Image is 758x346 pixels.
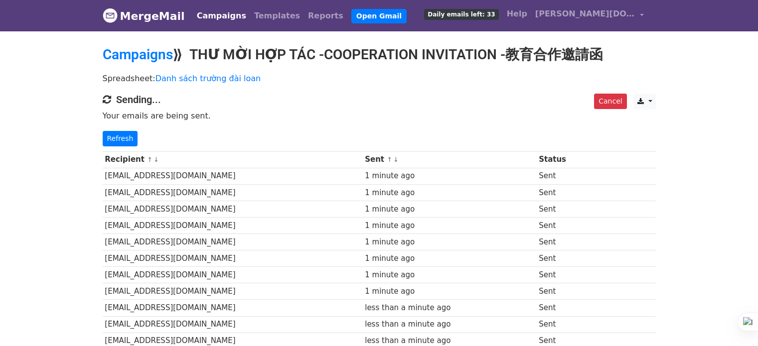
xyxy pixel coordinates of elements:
div: 1 minute ago [365,220,534,231]
td: Sent [536,300,598,316]
h4: Sending... [103,94,656,106]
td: [EMAIL_ADDRESS][DOMAIN_NAME] [103,184,363,201]
td: [EMAIL_ADDRESS][DOMAIN_NAME] [103,234,363,250]
div: 1 minute ago [365,269,534,281]
a: Campaigns [193,6,250,26]
a: Daily emails left: 33 [420,4,502,24]
a: MergeMail [103,5,185,26]
td: [EMAIL_ADDRESS][DOMAIN_NAME] [103,250,363,267]
td: [EMAIL_ADDRESS][DOMAIN_NAME] [103,300,363,316]
td: [EMAIL_ADDRESS][DOMAIN_NAME] [103,283,363,300]
td: Sent [536,283,598,300]
td: Sent [536,250,598,267]
a: ↑ [387,156,392,163]
td: Sent [536,168,598,184]
p: Spreadsheet: [103,73,656,84]
div: less than a minute ago [365,319,534,330]
td: Sent [536,234,598,250]
div: 1 minute ago [365,187,534,199]
a: [PERSON_NAME][DOMAIN_NAME][EMAIL_ADDRESS][DOMAIN_NAME] [531,4,648,27]
th: Sent [362,151,536,168]
th: Recipient [103,151,363,168]
a: Open Gmail [351,9,407,23]
div: 1 minute ago [365,236,534,248]
a: Reports [304,6,347,26]
div: less than a minute ago [365,302,534,314]
span: [PERSON_NAME][DOMAIN_NAME][EMAIL_ADDRESS][DOMAIN_NAME] [535,8,635,20]
td: Sent [536,201,598,217]
td: Sent [536,217,598,233]
a: Danh sách trường đài loan [155,74,261,83]
a: ↓ [393,156,399,163]
div: 1 minute ago [365,253,534,264]
div: 1 minute ago [365,170,534,182]
p: Your emails are being sent. [103,111,656,121]
td: [EMAIL_ADDRESS][DOMAIN_NAME] [103,316,363,333]
a: Cancel [594,94,626,109]
td: [EMAIL_ADDRESS][DOMAIN_NAME] [103,201,363,217]
div: 1 minute ago [365,286,534,297]
td: Sent [536,184,598,201]
td: [EMAIL_ADDRESS][DOMAIN_NAME] [103,217,363,233]
a: Campaigns [103,46,173,63]
span: Daily emails left: 33 [424,9,498,20]
td: [EMAIL_ADDRESS][DOMAIN_NAME] [103,168,363,184]
a: ↓ [153,156,159,163]
img: MergeMail logo [103,8,118,23]
a: Help [503,4,531,24]
td: [EMAIL_ADDRESS][DOMAIN_NAME] [103,267,363,283]
div: 1 minute ago [365,204,534,215]
a: Refresh [103,131,138,146]
a: Templates [250,6,304,26]
a: ↑ [147,156,152,163]
h2: ⟫ THƯ MỜI HỢP TÁC -COOPERATION INVITATION -教育合作邀請函 [103,46,656,63]
td: Sent [536,267,598,283]
th: Status [536,151,598,168]
td: Sent [536,316,598,333]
